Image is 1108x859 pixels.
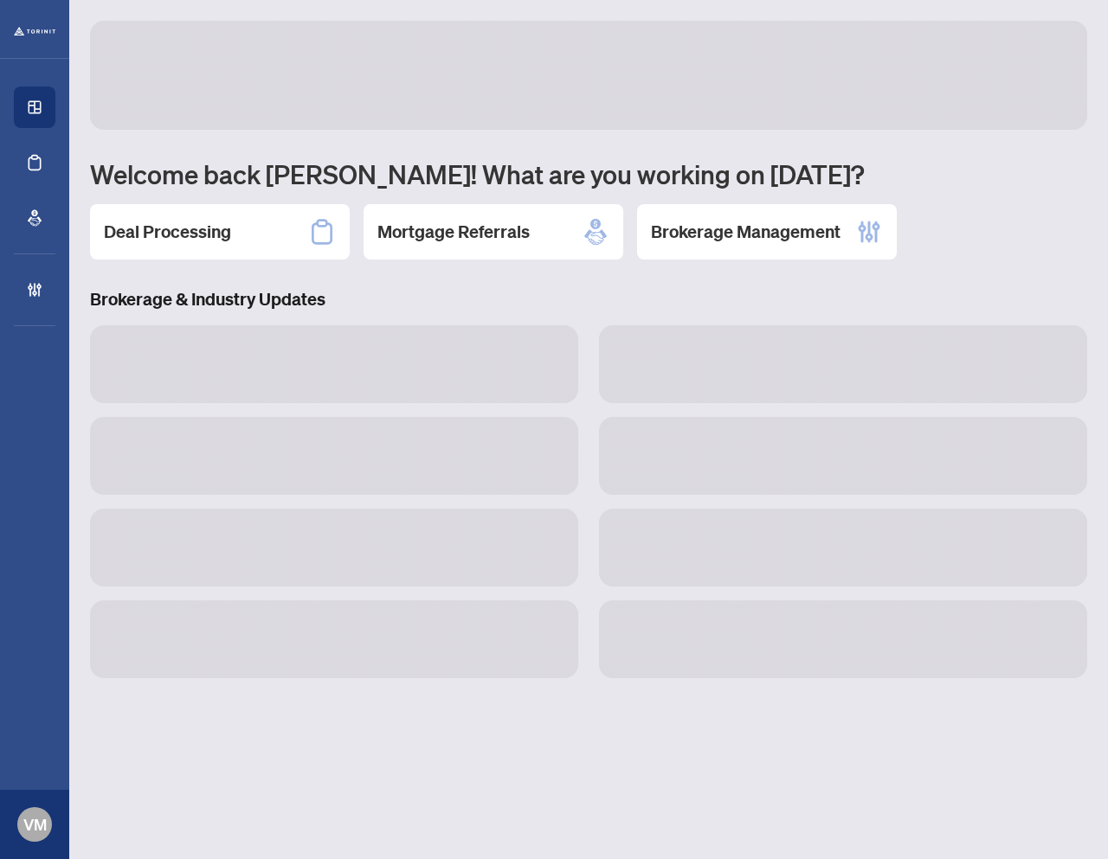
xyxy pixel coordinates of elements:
h2: Deal Processing [104,220,231,244]
h1: Welcome back [PERSON_NAME]! What are you working on [DATE]? [90,157,1087,190]
h2: Mortgage Referrals [377,220,530,244]
h2: Brokerage Management [651,220,841,244]
h3: Brokerage & Industry Updates [90,287,1087,311]
span: VM [23,812,47,837]
img: logo [14,27,55,35]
